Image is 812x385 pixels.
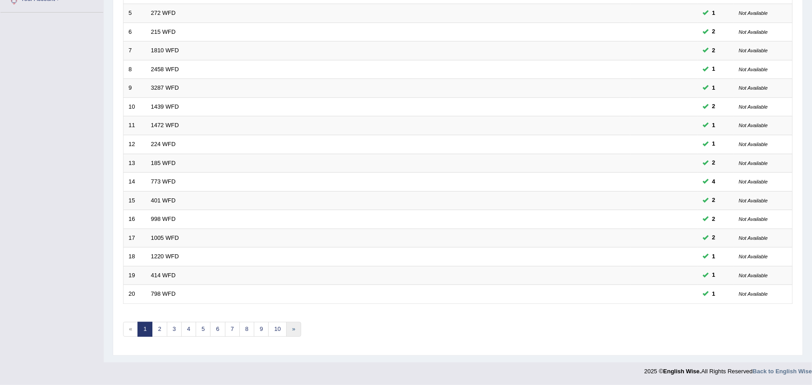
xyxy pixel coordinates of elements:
[709,46,719,55] span: You cannot take this question anymore
[739,254,768,259] small: Not Available
[709,196,719,205] span: You cannot take this question anymore
[709,139,719,149] span: You cannot take this question anymore
[151,141,176,147] a: 224 WFD
[151,47,179,54] a: 1810 WFD
[124,116,146,135] td: 11
[151,160,176,166] a: 185 WFD
[644,362,812,376] div: 2025 © All Rights Reserved
[151,28,176,35] a: 215 WFD
[709,83,719,93] span: You cannot take this question anymore
[151,234,179,241] a: 1005 WFD
[753,368,812,375] a: Back to English Wise
[709,102,719,111] span: You cannot take this question anymore
[196,322,211,337] a: 5
[739,291,768,297] small: Not Available
[124,229,146,247] td: 17
[124,60,146,79] td: 8
[124,23,146,41] td: 6
[709,289,719,299] span: You cannot take this question anymore
[124,210,146,229] td: 16
[124,97,146,116] td: 10
[124,266,146,285] td: 19
[124,135,146,154] td: 12
[152,322,167,337] a: 2
[124,4,146,23] td: 5
[709,27,719,37] span: You cannot take this question anymore
[709,233,719,243] span: You cannot take this question anymore
[709,270,719,280] span: You cannot take this question anymore
[739,216,768,222] small: Not Available
[138,322,152,337] a: 1
[709,121,719,130] span: You cannot take this question anymore
[268,322,286,337] a: 10
[225,322,240,337] a: 7
[124,79,146,98] td: 9
[151,9,176,16] a: 272 WFD
[739,48,768,53] small: Not Available
[739,235,768,241] small: Not Available
[151,84,179,91] a: 3287 WFD
[739,29,768,35] small: Not Available
[124,173,146,192] td: 14
[151,197,176,204] a: 401 WFD
[709,215,719,224] span: You cannot take this question anymore
[254,322,269,337] a: 9
[151,215,176,222] a: 998 WFD
[663,368,701,375] strong: English Wise.
[739,85,768,91] small: Not Available
[151,253,179,260] a: 1220 WFD
[167,322,182,337] a: 3
[739,179,768,184] small: Not Available
[739,142,768,147] small: Not Available
[123,322,138,337] span: «
[124,154,146,173] td: 13
[709,64,719,74] span: You cannot take this question anymore
[739,10,768,16] small: Not Available
[151,178,176,185] a: 773 WFD
[739,123,768,128] small: Not Available
[239,322,254,337] a: 8
[739,160,768,166] small: Not Available
[124,247,146,266] td: 18
[151,122,179,128] a: 1472 WFD
[739,67,768,72] small: Not Available
[739,198,768,203] small: Not Available
[151,103,179,110] a: 1439 WFD
[739,104,768,110] small: Not Available
[151,66,179,73] a: 2458 WFD
[151,272,176,279] a: 414 WFD
[709,252,719,261] span: You cannot take this question anymore
[151,290,176,297] a: 798 WFD
[181,322,196,337] a: 4
[709,8,719,18] span: You cannot take this question anymore
[124,285,146,304] td: 20
[709,177,719,187] span: You cannot take this question anymore
[210,322,225,337] a: 6
[739,273,768,278] small: Not Available
[124,191,146,210] td: 15
[709,158,719,168] span: You cannot take this question anymore
[286,322,301,337] a: »
[124,41,146,60] td: 7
